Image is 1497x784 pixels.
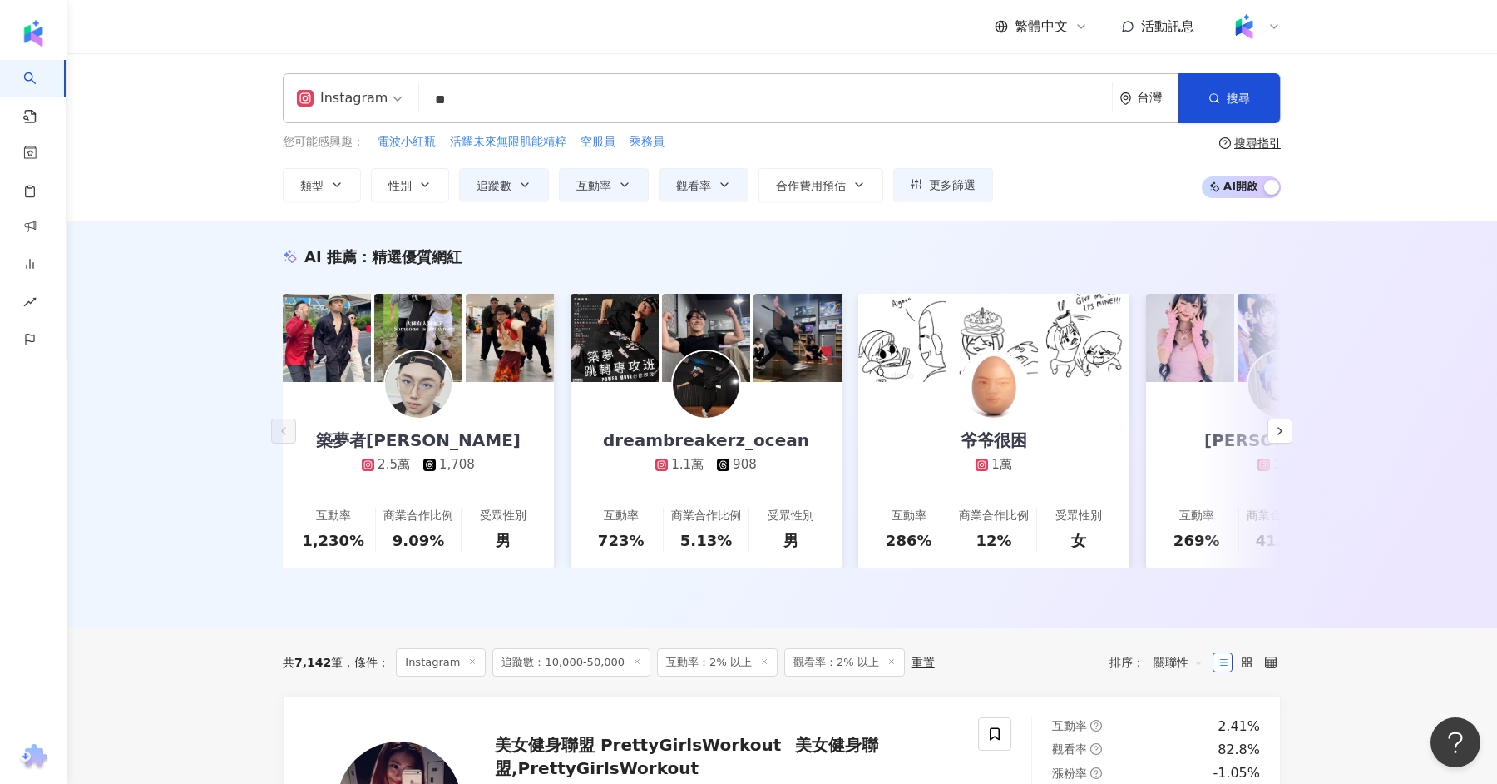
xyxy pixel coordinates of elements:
button: 空服員 [580,133,616,151]
span: question-circle [1090,743,1102,755]
span: 互動率 [576,179,611,192]
button: 合作費用預估 [758,168,883,201]
div: 商業合作比例 [959,508,1029,524]
div: [PERSON_NAME] [1188,429,1376,452]
img: chrome extension [17,744,50,771]
img: logo icon [20,20,47,47]
img: post-image [1238,294,1326,382]
span: 您可能感興趣： [283,134,364,151]
div: 女 [1071,530,1086,551]
div: 共 筆 [283,656,343,669]
span: 繁體中文 [1015,17,1068,36]
span: Instagram [396,648,486,677]
img: post-image [466,294,554,382]
button: 電波小紅瓶 [377,133,437,151]
div: 5.13% [680,530,732,551]
img: post-image [950,294,1038,382]
div: 排序： [1109,649,1213,676]
span: 搜尋 [1227,92,1250,105]
span: 精選優質網紅 [372,248,462,265]
img: post-image [753,294,842,382]
button: 更多篩選 [893,168,993,201]
span: 美女健身聯盟 PrettyGirlsWorkout [495,735,781,755]
div: 互動率 [1179,508,1214,524]
div: 1.1萬 [1273,456,1306,474]
div: 908 [733,456,757,474]
img: KOL Avatar [385,351,452,418]
div: -1.05% [1213,764,1260,782]
div: 286% [886,530,932,551]
span: 合作費用預估 [776,179,846,192]
span: 活動訊息 [1141,18,1194,34]
div: dreambreakerz_ocean [586,429,826,452]
div: 1.1萬 [671,456,704,474]
span: 美女健身聯盟,PrettyGirlsWorkout [495,735,878,778]
div: 2.5萬 [378,456,410,474]
span: environment [1119,92,1132,105]
span: rise [23,285,37,323]
img: Kolr%20app%20icon%20%281%29.png [1228,11,1260,42]
img: post-image [1041,294,1129,382]
div: 受眾性別 [768,508,814,524]
div: 269% [1173,530,1220,551]
button: 互動率 [559,168,649,201]
span: question-circle [1090,767,1102,779]
div: 82.8% [1218,741,1260,759]
div: 12% [976,530,1011,551]
div: 互動率 [892,508,926,524]
iframe: Help Scout Beacon - Open [1430,717,1480,767]
span: 互動率：2% 以上 [657,648,778,677]
img: KOL Avatar [673,351,739,418]
div: Instagram [297,85,388,112]
div: 41.2% [1256,530,1307,551]
img: post-image [571,294,659,382]
div: 1,708 [439,456,475,474]
img: post-image [858,294,946,382]
span: 追蹤數：10,000-50,000 [492,648,650,677]
span: 更多篩選 [929,178,976,191]
div: 男 [783,530,798,551]
a: dreambreakerz_ocean1.1萬908互動率723%商業合作比例5.13%受眾性別男 [571,382,842,568]
button: 乘務員 [629,133,665,151]
span: question-circle [1219,137,1231,149]
img: KOL Avatar [1248,351,1315,418]
span: 觀看率：2% 以上 [784,648,905,677]
button: 觀看率 [659,168,748,201]
img: post-image [1146,294,1234,382]
div: 搜尋指引 [1234,136,1281,150]
span: 7,142 [294,656,331,669]
div: 台灣 [1137,91,1178,105]
span: 互動率 [1052,719,1087,732]
a: [PERSON_NAME]1.1萬互動率269%商業合作比例41.2%受眾性別男 [1146,382,1417,568]
div: 互動率 [316,508,351,524]
button: 類型 [283,168,361,201]
span: 追蹤數 [477,179,511,192]
div: 723% [598,530,645,551]
div: 受眾性別 [480,508,526,524]
a: 爷爷很困1萬互動率286%商業合作比例12%受眾性別女 [858,382,1129,568]
div: 受眾性別 [1055,508,1102,524]
button: 活耀未來無限肌能精粹 [449,133,567,151]
a: search [23,60,57,125]
div: 商業合作比例 [671,508,741,524]
span: 條件 ： [343,656,389,669]
img: KOL Avatar [961,351,1027,418]
span: question-circle [1090,720,1102,732]
img: post-image [662,294,750,382]
span: 電波小紅瓶 [378,134,436,151]
div: 9.09% [393,530,444,551]
a: 築夢者[PERSON_NAME]2.5萬1,708互動率1,230%商業合作比例9.09%受眾性別男 [283,382,554,568]
span: 空服員 [581,134,615,151]
img: post-image [283,294,371,382]
button: 追蹤數 [459,168,549,201]
div: 爷爷很困 [944,429,1044,452]
span: 類型 [300,179,324,192]
button: 性別 [371,168,449,201]
div: 築夢者[PERSON_NAME] [299,429,537,452]
img: post-image [374,294,462,382]
span: 性別 [388,179,412,192]
span: 乘務員 [630,134,665,151]
span: 觀看率 [1052,742,1087,756]
button: 搜尋 [1178,73,1280,123]
span: 觀看率 [676,179,711,192]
